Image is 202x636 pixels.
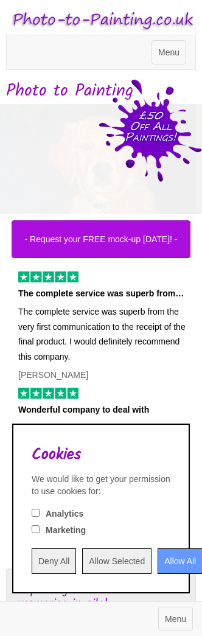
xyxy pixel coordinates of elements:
[165,614,186,624] span: Menu
[18,368,187,383] p: [PERSON_NAME]
[18,388,78,399] img: 5 of out 5 stars
[18,421,187,526] p: Wonderful company to deal with, easy website to navigate and tremendous communication. The best c...
[18,402,187,418] p: Wonderful company to deal with
[12,220,190,258] button: - Request your FREE mock-up [DATE]! -
[18,304,187,364] p: The complete service was superb from the very first communication to the receipt of the final pro...
[158,607,193,631] button: Menu
[158,47,179,57] span: Menu
[151,40,186,65] button: Menu
[18,271,78,282] img: 5 of out 5 stars
[82,548,151,574] input: Allow Selected
[32,473,170,497] div: We would like to get your permission to use cookies for:
[6,6,196,35] img: Photo to Painting
[46,508,83,520] label: Analytics
[18,584,184,610] h3: Capture your favourite memories in oils!
[32,446,170,464] h2: Cookies
[6,82,196,101] h1: Photo to Painting
[18,286,187,301] p: The complete service was superb from…
[32,548,76,574] input: Deny All
[99,79,202,182] img: 50 pound price drop
[46,524,86,536] label: Marketing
